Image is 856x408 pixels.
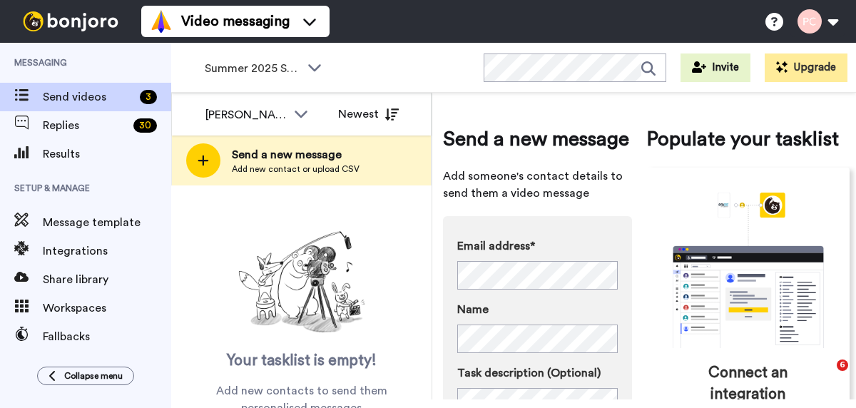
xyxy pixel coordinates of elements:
[43,300,171,317] span: Workspaces
[443,168,632,202] span: Add someone's contact details to send them a video message
[133,118,157,133] div: 30
[230,225,373,340] img: ready-set-action.png
[43,214,171,231] span: Message template
[807,359,842,394] iframe: Intercom live chat
[17,11,124,31] img: bj-logo-header-white.svg
[43,271,171,288] span: Share library
[205,106,287,123] div: [PERSON_NAME]
[232,163,360,175] span: Add new contact or upload CSV
[641,193,855,348] div: animation
[232,146,360,163] span: Send a new message
[43,328,171,345] span: Fallbacks
[181,11,290,31] span: Video messaging
[681,53,750,82] button: Invite
[457,238,618,255] label: Email address*
[37,367,134,385] button: Collapse menu
[765,53,847,82] button: Upgrade
[140,90,157,104] div: 3
[837,359,848,371] span: 6
[43,146,171,163] span: Results
[457,364,618,382] label: Task description (Optional)
[43,117,128,134] span: Replies
[646,125,850,153] span: Populate your tasklist
[205,60,300,77] span: Summer 2025 Surveys
[150,10,173,33] img: vm-color.svg
[227,350,377,372] span: Your tasklist is empty!
[457,301,489,318] span: Name
[43,243,171,260] span: Integrations
[64,370,123,382] span: Collapse menu
[327,100,409,128] button: Newest
[443,125,632,153] span: Send a new message
[43,88,134,106] span: Send videos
